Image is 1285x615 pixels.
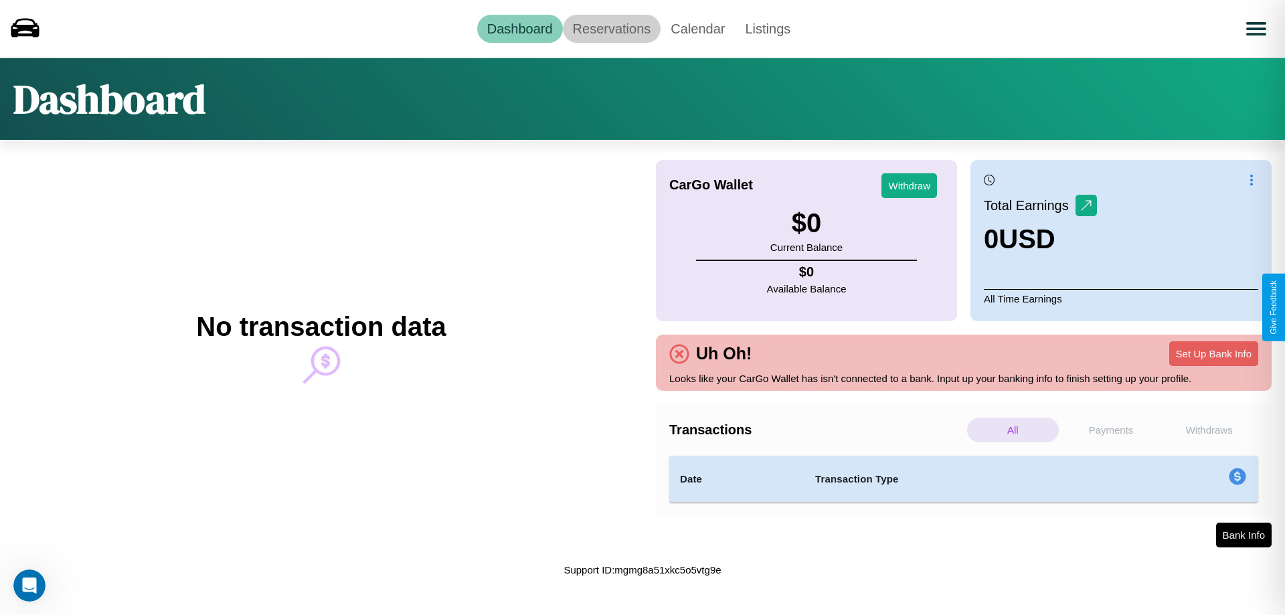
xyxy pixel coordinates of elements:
button: Withdraw [881,173,937,198]
p: All Time Earnings [984,289,1258,308]
button: Open menu [1237,10,1275,48]
p: Available Balance [767,280,847,298]
h2: No transaction data [196,312,446,342]
p: Total Earnings [984,193,1076,217]
p: Withdraws [1163,418,1255,442]
h4: Uh Oh! [689,344,758,363]
p: Current Balance [770,238,843,256]
iframe: Intercom live chat [13,569,46,602]
a: Reservations [563,15,661,43]
h1: Dashboard [13,72,205,126]
div: Give Feedback [1269,280,1278,335]
button: Set Up Bank Info [1169,341,1258,366]
h3: 0 USD [984,224,1097,254]
table: simple table [669,456,1258,503]
h4: Transaction Type [815,471,1119,487]
h4: Transactions [669,422,964,438]
h3: $ 0 [770,208,843,238]
p: All [967,418,1059,442]
p: Payments [1065,418,1157,442]
p: Support ID: mgmg8a51xkc5o5vtg9e [564,561,721,579]
button: Bank Info [1216,523,1272,547]
p: Looks like your CarGo Wallet has isn't connected to a bank. Input up your banking info to finish ... [669,369,1258,387]
a: Listings [735,15,800,43]
a: Calendar [661,15,735,43]
h4: $ 0 [767,264,847,280]
h4: Date [680,471,794,487]
h4: CarGo Wallet [669,177,753,193]
a: Dashboard [477,15,563,43]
